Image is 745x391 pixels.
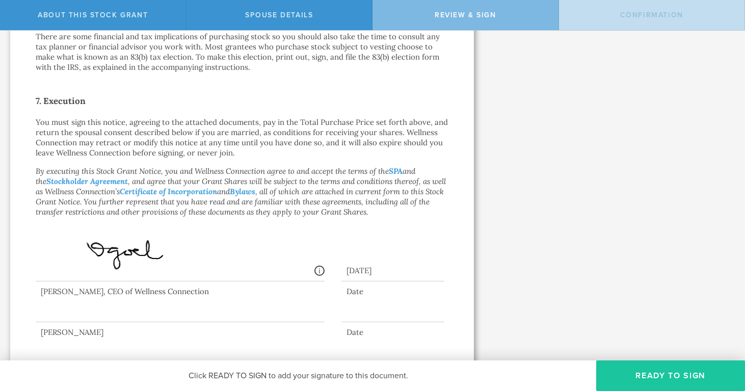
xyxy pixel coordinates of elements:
[38,11,148,19] span: About this stock grant
[435,11,496,19] span: Review & Sign
[36,166,446,217] em: By executing this Stock Grant Notice, you and Wellness Connection agree to and accept the terms o...
[230,187,255,196] a: Bylaws
[36,117,448,158] p: You must sign this notice, agreeing to the attached documents, pay in the Total Purchase Price se...
[46,176,128,186] a: Stockholder Agreement
[120,187,217,196] a: Certificate of Incorporation
[596,360,745,391] button: Ready to Sign
[389,166,403,176] a: SPA
[36,327,325,337] div: [PERSON_NAME]
[620,11,683,19] span: Confirmation
[245,11,313,19] span: Spouse Details
[36,32,448,72] p: There are some financial and tax implications of purchasing stock so you should also take the tim...
[36,93,448,109] h2: 7. Execution
[341,255,445,281] div: [DATE]
[341,327,445,337] div: Date
[41,230,236,284] img: AHSJ9xA+UDjuAAAAAElFTkSuQmCC
[189,371,408,381] span: Click READY TO SIGN to add your signature to this document.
